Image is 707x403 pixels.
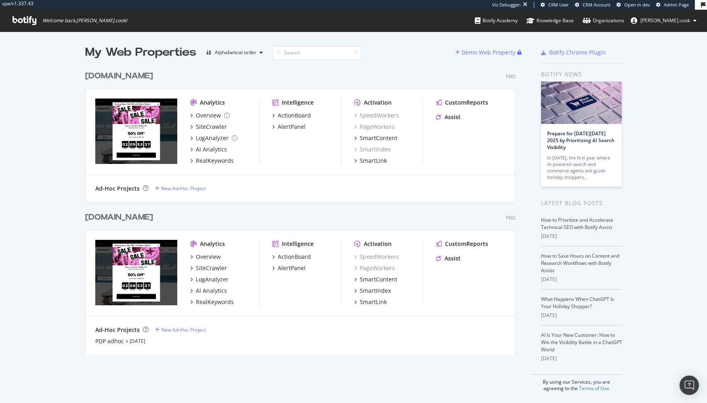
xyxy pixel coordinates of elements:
[161,185,206,192] div: New Ad-Hoc Project
[541,296,614,310] a: What Happens When ChatGPT Is Your Holiday Shopper?
[196,111,221,120] div: Overview
[85,212,153,223] div: [DOMAIN_NAME]
[85,70,156,82] a: [DOMAIN_NAME]
[527,17,574,25] div: Knowledge Base
[617,2,650,8] a: Open in dev
[547,130,615,151] a: Prepare for [DATE][DATE] 2025 by Prioritizing AI Search Visibility
[196,123,227,131] div: SiteCrawler
[360,275,397,283] div: SmartContent
[273,46,361,60] input: Search
[354,264,395,272] a: PageWorkers
[272,264,306,272] a: AlertPanel
[203,46,266,59] button: Alphabetical order
[354,111,399,120] a: SpeedWorkers
[360,134,397,142] div: SmartContent
[575,2,610,8] a: CRM Account
[95,337,124,345] a: PDP adhoc
[196,298,234,306] div: RealKeywords
[282,99,314,107] div: Intelligence
[354,275,397,283] a: SmartContent
[354,287,391,295] a: SmartIndex
[278,264,306,272] div: AlertPanel
[436,240,488,248] a: CustomReports
[436,113,461,121] a: Assist
[95,326,140,334] div: Ad-Hoc Projects
[541,82,622,124] img: Prepare for Black Friday 2025 by Prioritizing AI Search Visibility
[506,214,515,221] div: Pro
[583,17,624,25] div: Organizations
[506,73,515,80] div: Pro
[436,254,461,262] a: Assist
[190,275,229,283] a: LogAnalyzer
[354,157,387,165] a: SmartLink
[549,48,606,57] div: Botify Chrome Plugin
[190,111,230,120] a: Overview
[455,46,517,59] button: Demo Web Property
[624,14,703,27] button: [PERSON_NAME].cook
[475,17,518,25] div: Botify Academy
[190,287,227,295] a: AI Analytics
[354,123,395,131] a: PageWorkers
[190,298,234,306] a: RealKeywords
[548,2,569,8] span: CRM User
[527,10,574,31] a: Knowledge Base
[364,99,392,107] div: Activation
[455,49,517,56] a: Demo Web Property
[541,276,622,283] div: [DATE]
[196,287,227,295] div: AI Analytics
[541,233,622,240] div: [DATE]
[492,2,521,8] div: Viz Debugger:
[475,10,518,31] a: Botify Academy
[95,185,140,193] div: Ad-Hoc Projects
[85,212,156,223] a: [DOMAIN_NAME]
[272,123,306,131] a: AlertPanel
[155,185,206,192] a: New Ad-Hoc Project
[541,199,622,208] div: Latest Blog Posts
[583,10,624,31] a: Organizations
[354,298,387,306] a: SmartLink
[360,298,387,306] div: SmartLink
[541,216,613,231] a: How to Prioritize and Accelerate Technical SEO with Botify Assist
[272,253,311,261] a: ActionBoard
[190,264,227,272] a: SiteCrawler
[364,240,392,248] div: Activation
[640,17,690,24] span: steven.cook
[541,332,622,353] a: AI Is Your New Customer: How to Win the Visibility Battle in a ChatGPT World
[541,2,569,8] a: CRM User
[190,253,221,261] a: Overview
[541,70,622,79] div: Botify news
[282,240,314,248] div: Intelligence
[200,99,225,107] div: Analytics
[95,99,177,164] img: conversedataimport.com
[190,123,227,131] a: SiteCrawler
[95,240,177,305] img: www.converse.com
[445,240,488,248] div: CustomReports
[354,253,399,261] a: SpeedWorkers
[190,145,227,153] a: AI Analytics
[541,312,622,319] div: [DATE]
[541,48,606,57] a: Botify Chrome Plugin
[360,157,387,165] div: SmartLink
[547,155,616,181] div: In [DATE], the first year where AI-powered search and commerce agents will guide holiday shoppers…
[354,145,391,153] a: SmartIndex
[624,2,650,8] span: Open in dev
[278,111,311,120] div: ActionBoard
[196,253,221,261] div: Overview
[462,48,516,57] div: Demo Web Property
[445,99,488,107] div: CustomReports
[130,338,145,344] a: [DATE]
[583,2,610,8] span: CRM Account
[680,376,699,395] div: Open Intercom Messenger
[85,61,522,355] div: grid
[664,2,689,8] span: Admin Page
[196,275,229,283] div: LogAnalyzer
[190,157,234,165] a: RealKeywords
[436,99,488,107] a: CustomReports
[531,374,622,392] div: By using our Services, you are agreeing to the
[272,111,311,120] a: ActionBoard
